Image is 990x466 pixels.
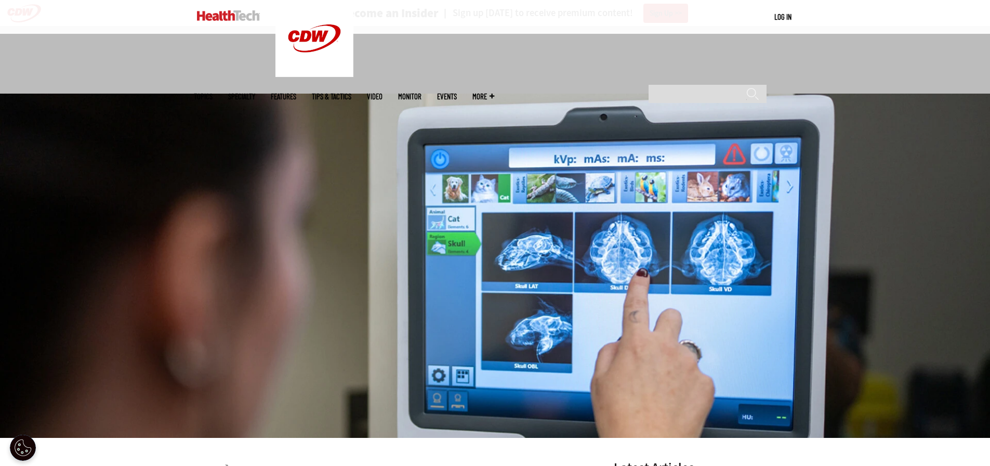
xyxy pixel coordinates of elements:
[194,93,213,100] span: Topics
[398,93,421,100] a: MonITor
[774,11,791,22] div: User menu
[437,93,457,100] a: Events
[275,69,353,80] a: CDW
[10,435,36,461] div: Cookie Settings
[228,93,255,100] span: Specialty
[271,93,296,100] a: Features
[10,435,36,461] button: Open Preferences
[367,93,382,100] a: Video
[774,12,791,21] a: Log in
[472,93,494,100] span: More
[312,93,351,100] a: Tips & Tactics
[197,10,260,21] img: Home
